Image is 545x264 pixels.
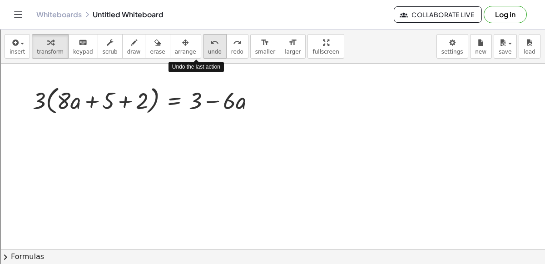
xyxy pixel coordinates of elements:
div: Sign out [4,62,541,70]
div: Options [4,54,541,62]
span: Collaborate Live [401,10,474,19]
button: Toggle navigation [11,7,25,22]
div: Move To ... [4,37,541,45]
span: transform [37,49,64,55]
div: Sort A > Z [4,21,541,29]
div: Home [4,4,190,12]
button: Collaborate Live [394,6,482,23]
div: Delete [4,45,541,54]
a: Whiteboards [36,10,82,19]
button: undoundo [203,34,227,59]
button: transform [32,34,69,59]
div: Sort New > Old [4,29,541,37]
span: undo [208,49,222,55]
div: Undo the last action [168,62,224,72]
button: Log in [484,6,527,23]
i: undo [210,37,219,48]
